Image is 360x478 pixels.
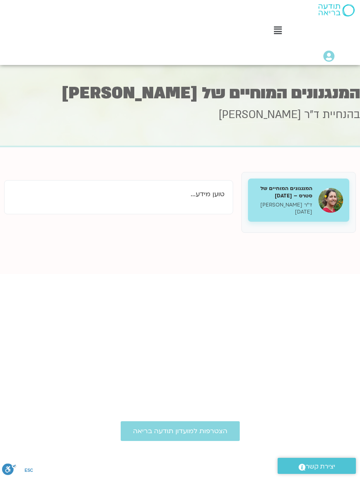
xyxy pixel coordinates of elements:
img: המנגנונים המוחיים של סטרס – 30.9.25 [318,188,343,213]
span: יצירת קשר [306,461,335,472]
p: [DATE] [254,209,312,216]
a: הצטרפות למועדון תודעה בריאה [121,421,240,441]
span: בהנחיית [323,107,360,122]
p: טוען מידע... [13,189,224,200]
a: יצירת קשר [278,458,356,474]
p: ד"ר [PERSON_NAME] [254,202,312,209]
span: הצטרפות למועדון תודעה בריאה [133,427,227,435]
h5: המנגנונים המוחיים של סטרס – [DATE] [254,185,312,200]
img: תודעה בריאה [318,4,355,16]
